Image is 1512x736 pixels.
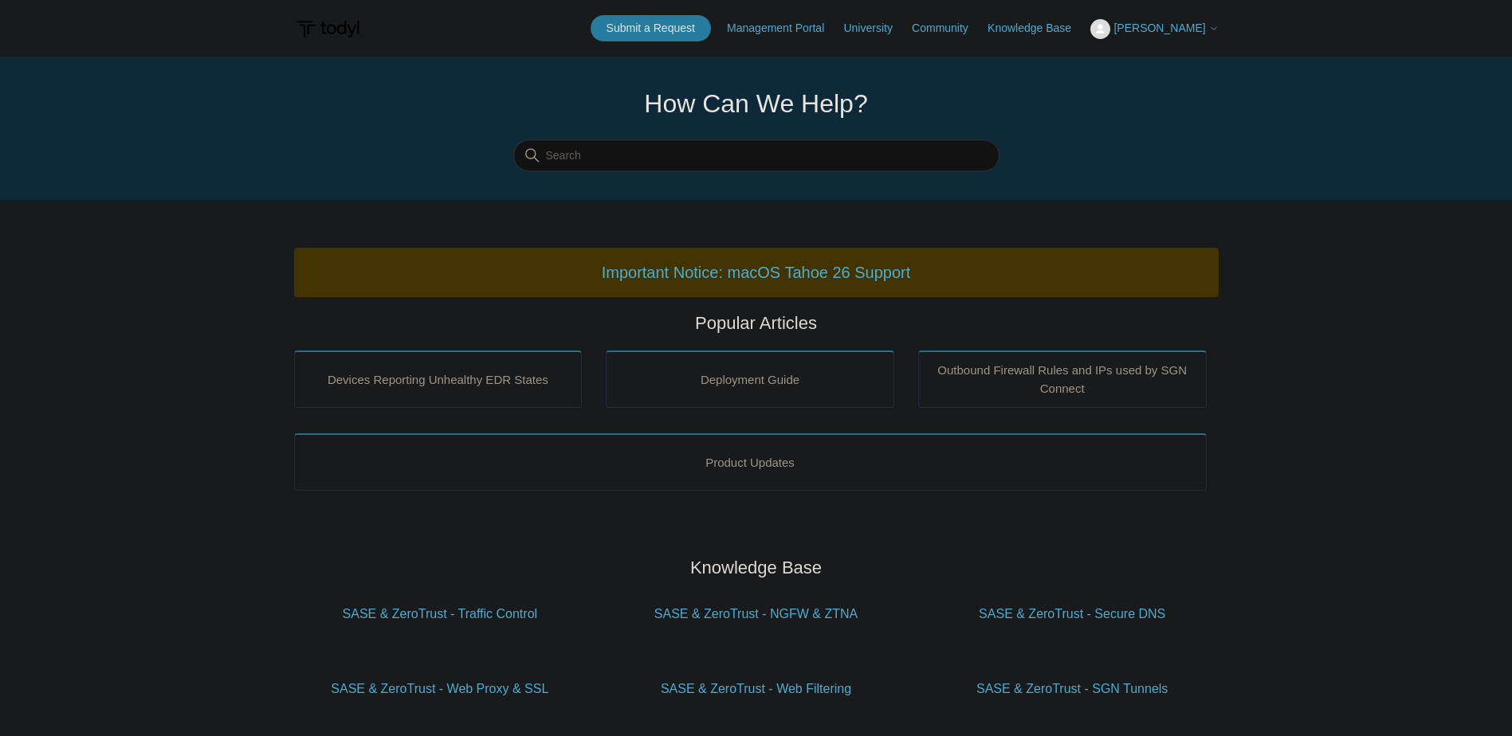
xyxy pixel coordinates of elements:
a: Deployment Guide [606,350,894,408]
span: SASE & ZeroTrust - NGFW & ZTNA [634,605,878,624]
h2: Knowledge Base [294,554,1219,581]
a: SASE & ZeroTrust - NGFW & ZTNA [610,589,902,640]
a: Knowledge Base [988,20,1087,37]
a: SASE & ZeroTrust - SGN Tunnels [926,664,1219,714]
a: SASE & ZeroTrust - Web Filtering [610,664,902,714]
input: Search [513,140,999,172]
a: Important Notice: macOS Tahoe 26 Support [602,264,911,281]
button: [PERSON_NAME] [1090,19,1218,39]
span: SASE & ZeroTrust - Traffic Control [318,605,563,624]
a: Product Updates [294,433,1207,491]
a: Community [912,20,984,37]
a: SASE & ZeroTrust - Web Proxy & SSL [294,664,587,714]
span: SASE & ZeroTrust - SGN Tunnels [950,679,1195,699]
a: SASE & ZeroTrust - Secure DNS [926,589,1219,640]
a: Management Portal [727,20,840,37]
span: SASE & ZeroTrust - Web Filtering [634,679,878,699]
a: Devices Reporting Unhealthy EDR States [294,350,583,408]
span: [PERSON_NAME] [1113,22,1205,34]
span: SASE & ZeroTrust - Secure DNS [950,605,1195,624]
a: University [843,20,908,37]
h2: Popular Articles [294,310,1219,336]
a: Submit a Request [591,15,711,41]
img: Todyl Support Center Help Center home page [294,14,362,44]
a: SASE & ZeroTrust - Traffic Control [294,589,587,640]
h1: How Can We Help? [513,84,999,123]
a: Outbound Firewall Rules and IPs used by SGN Connect [918,350,1207,408]
span: SASE & ZeroTrust - Web Proxy & SSL [318,679,563,699]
